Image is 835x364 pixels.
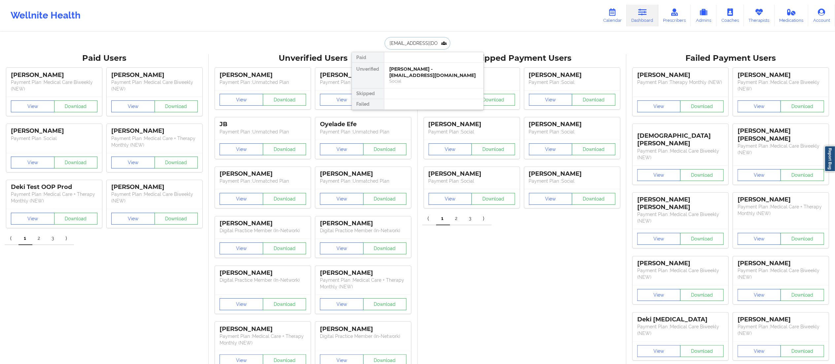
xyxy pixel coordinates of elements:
[637,100,681,112] button: View
[60,232,74,245] a: Next item
[680,345,724,357] button: Download
[320,170,406,178] div: [PERSON_NAME]
[320,143,364,155] button: View
[422,212,436,225] a: Previous item
[775,5,809,26] a: Medications
[680,289,724,301] button: Download
[220,269,306,277] div: [PERSON_NAME]
[637,233,681,245] button: View
[637,127,724,147] div: [DEMOGRAPHIC_DATA][PERSON_NAME]
[637,289,681,301] button: View
[390,66,478,78] div: [PERSON_NAME] - [EMAIL_ADDRESS][DOMAIN_NAME]
[320,178,406,184] p: Payment Plan : Unmatched Plan
[738,316,824,323] div: [PERSON_NAME]
[111,79,198,92] p: Payment Plan : Medical Care Biweekly (NEW)
[111,191,198,204] p: Payment Plan : Medical Care Biweekly (NEW)
[363,143,407,155] button: Download
[220,220,306,227] div: [PERSON_NAME]
[220,333,306,346] p: Payment Plan : Medical Care + Therapy Monthly (NEW)
[637,260,724,267] div: [PERSON_NAME]
[471,94,515,106] button: Download
[263,242,306,254] button: Download
[320,269,406,277] div: [PERSON_NAME]
[320,298,364,310] button: View
[738,169,781,181] button: View
[572,94,615,106] button: Download
[11,127,97,135] div: [PERSON_NAME]
[11,100,54,112] button: View
[529,170,615,178] div: [PERSON_NAME]
[220,170,306,178] div: [PERSON_NAME]
[637,148,724,161] p: Payment Plan : Medical Care Biweekly (NEW)
[320,121,406,128] div: Oyelade Efe
[11,135,97,142] p: Payment Plan : Social
[363,298,407,310] button: Download
[429,121,515,128] div: [PERSON_NAME]
[478,212,492,225] a: Next item
[637,267,724,280] p: Payment Plan : Medical Care Biweekly (NEW)
[111,100,155,112] button: View
[637,211,724,224] p: Payment Plan : Medical Care Biweekly (NEW)
[529,79,615,86] p: Payment Plan : Social
[220,178,306,184] p: Payment Plan : Unmatched Plan
[18,232,32,245] a: 1
[572,193,615,205] button: Download
[220,71,306,79] div: [PERSON_NAME]
[637,71,724,79] div: [PERSON_NAME]
[155,100,198,112] button: Download
[738,71,824,79] div: [PERSON_NAME]
[637,196,724,211] div: [PERSON_NAME] [PERSON_NAME]
[422,212,492,225] div: Pagination Navigation
[352,52,384,63] div: Paid
[220,143,263,155] button: View
[213,53,413,63] div: Unverified Users
[220,227,306,234] p: Digital Practice Member (In-Network)
[429,170,515,178] div: [PERSON_NAME]
[529,94,573,106] button: View
[436,212,450,225] a: 1
[637,79,724,86] p: Payment Plan : Therapy Monthly (NEW)
[422,53,622,63] div: Skipped Payment Users
[658,5,691,26] a: Prescribers
[11,191,97,204] p: Payment Plan : Medical Care + Therapy Monthly (NEW)
[738,100,781,112] button: View
[680,169,724,181] button: Download
[680,233,724,245] button: Download
[716,5,744,26] a: Coaches
[111,213,155,225] button: View
[529,193,573,205] button: View
[738,196,824,203] div: [PERSON_NAME]
[637,316,724,323] div: Deki [MEDICAL_DATA]
[11,79,97,92] p: Payment Plan : Medical Care Biweekly (NEW)
[320,128,406,135] p: Payment Plan : Unmatched Plan
[429,128,515,135] p: Payment Plan : Social
[220,325,306,333] div: [PERSON_NAME]
[572,143,615,155] button: Download
[627,5,658,26] a: Dashboard
[598,5,627,26] a: Calendar
[5,232,74,245] div: Pagination Navigation
[220,128,306,135] p: Payment Plan : Unmatched Plan
[781,233,824,245] button: Download
[529,178,615,184] p: Payment Plan : Social
[54,213,98,225] button: Download
[824,146,835,172] a: Report Bug
[54,100,98,112] button: Download
[320,220,406,227] div: [PERSON_NAME]
[738,323,824,337] p: Payment Plan : Medical Care Biweekly (NEW)
[320,79,406,86] p: Payment Plan : Unmatched Plan
[220,277,306,283] p: Digital Practice Member (In-Network)
[220,94,263,106] button: View
[637,345,681,357] button: View
[111,71,198,79] div: [PERSON_NAME]
[46,232,60,245] a: 3
[529,128,615,135] p: Payment Plan : Social
[320,193,364,205] button: View
[450,212,464,225] a: 2
[320,94,364,106] button: View
[11,213,54,225] button: View
[464,212,478,225] a: 3
[352,99,384,110] div: Failed
[111,127,198,135] div: [PERSON_NAME]
[320,242,364,254] button: View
